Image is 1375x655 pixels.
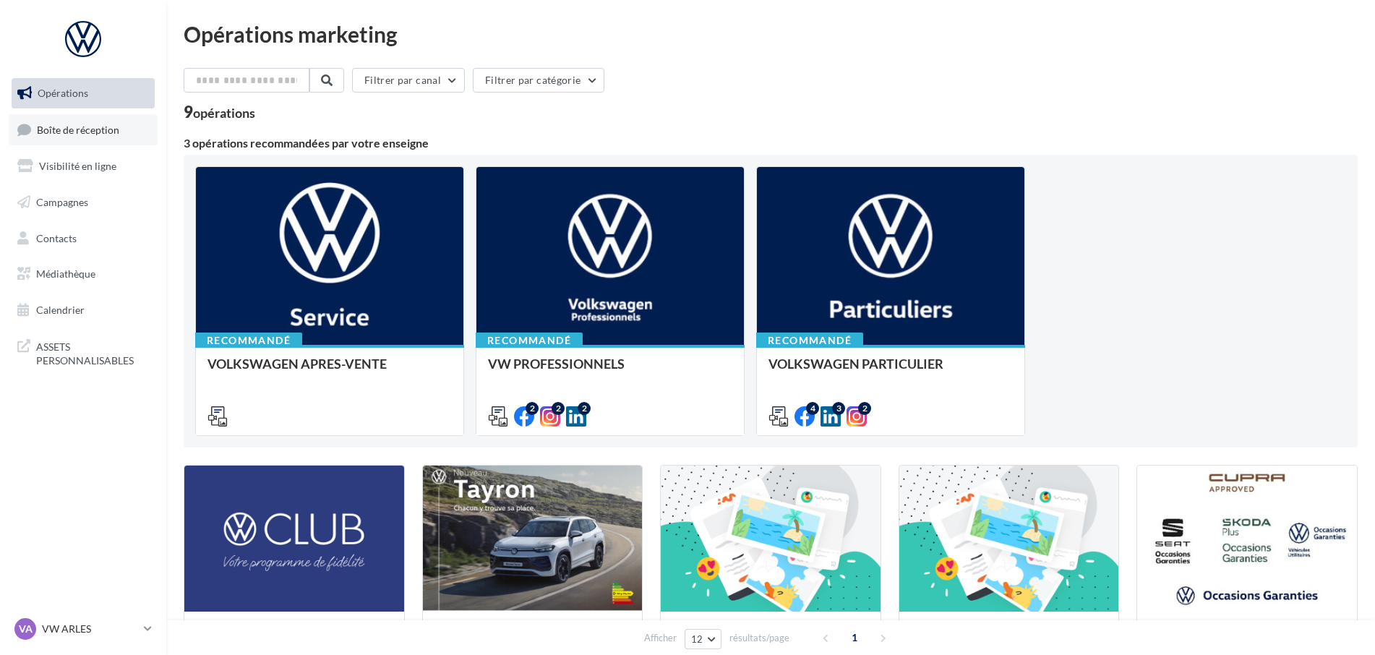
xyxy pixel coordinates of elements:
div: 9 [184,104,255,120]
span: Médiathèque [36,267,95,280]
span: VOLKSWAGEN PARTICULIER [768,356,943,372]
a: Campagnes [9,187,158,218]
span: Contacts [36,231,77,244]
div: 2 [858,402,871,415]
p: VW ARLES [42,622,138,636]
div: 4 [806,402,819,415]
span: résultats/page [729,631,789,645]
span: Calendrier [36,304,85,316]
a: VA VW ARLES [12,615,155,643]
button: 12 [685,629,721,649]
a: Boîte de réception [9,114,158,145]
span: VW PROFESSIONNELS [488,356,625,372]
div: 2 [552,402,565,415]
div: Recommandé [756,333,863,348]
a: Calendrier [9,295,158,325]
span: VOLKSWAGEN APRES-VENTE [207,356,387,372]
a: Opérations [9,78,158,108]
a: Visibilité en ligne [9,151,158,181]
div: opérations [193,106,255,119]
div: 2 [526,402,539,415]
span: Opérations [38,87,88,99]
span: Boîte de réception [37,123,119,135]
span: Visibilité en ligne [39,160,116,172]
div: 3 [832,402,845,415]
span: 1 [843,626,866,649]
a: ASSETS PERSONNALISABLES [9,331,158,374]
a: Contacts [9,223,158,254]
span: ASSETS PERSONNALISABLES [36,337,149,368]
div: 2 [578,402,591,415]
span: VA [19,622,33,636]
button: Filtrer par canal [352,68,465,93]
div: 3 opérations recommandées par votre enseigne [184,137,1358,149]
div: Recommandé [195,333,302,348]
button: Filtrer par catégorie [473,68,604,93]
span: Campagnes [36,196,88,208]
span: 12 [691,633,703,645]
a: Médiathèque [9,259,158,289]
span: Afficher [644,631,677,645]
div: Opérations marketing [184,23,1358,45]
div: Recommandé [476,333,583,348]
